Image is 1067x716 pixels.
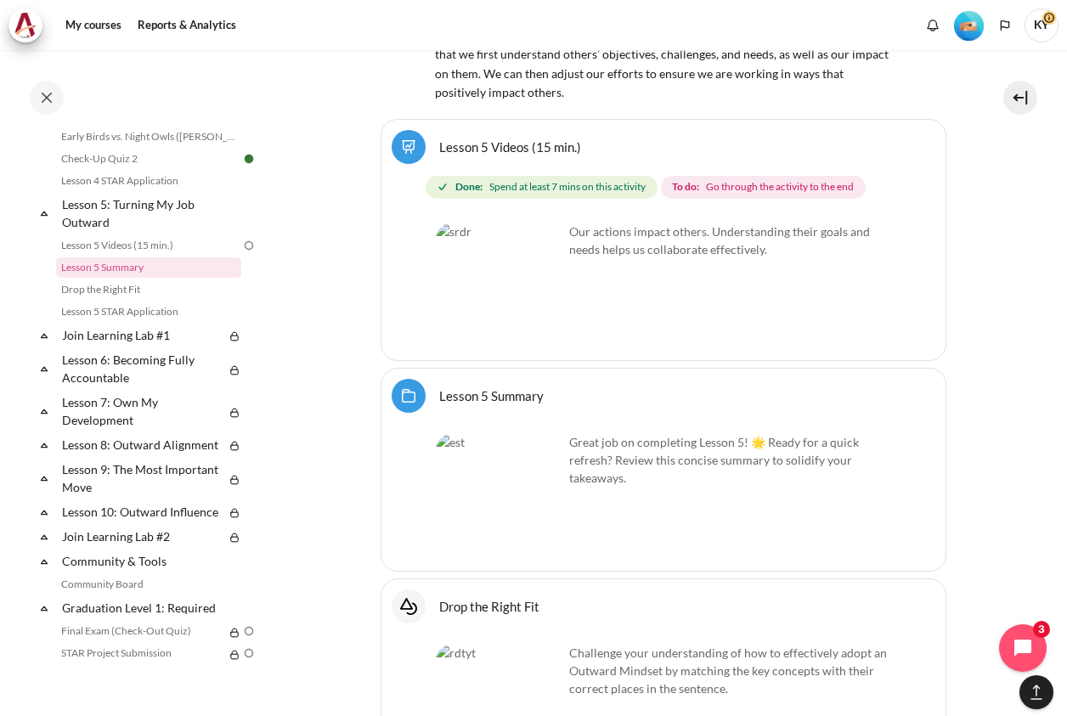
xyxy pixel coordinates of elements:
[436,644,891,697] p: Challenge your understanding of how to effectively adopt an Outward Mindset by matching the key c...
[1019,675,1053,709] button: [[backtotopbutton]]
[241,151,257,166] img: Done
[435,8,892,99] span: We are always either helping or hindering others in the way we do our jobs. It is critical that w...
[8,8,51,42] a: Architeck Architeck
[36,205,53,222] span: Collapse
[920,13,946,38] div: Show notification window with no new notifications
[59,324,224,347] a: Join Learning Lab #1
[56,643,224,663] a: STAR Project Submission
[672,179,699,195] strong: To do:
[56,257,241,278] a: Lesson 5 Summary
[426,172,908,203] div: Completion requirements for Lesson 5 Videos (15 min.)
[132,8,242,42] a: Reports & Analytics
[439,387,544,403] a: Lesson 5 Summary
[439,598,539,614] a: Drop the Right Fit
[241,238,257,253] img: To do
[241,646,257,661] img: To do
[59,193,241,234] a: Lesson 5: Turning My Job Outward
[36,470,53,487] span: Collapse
[1025,8,1059,42] span: KY
[436,223,563,350] img: srdr
[947,9,991,41] a: Level #2
[56,171,241,191] a: Lesson 4 STAR Application
[56,127,241,147] a: Early Birds vs. Night Owls ([PERSON_NAME]'s Story)
[36,600,53,617] span: Collapse
[489,179,646,195] span: Spend at least 7 mins on this activity
[56,235,241,256] a: Lesson 5 Videos (15 min.)
[59,433,224,456] a: Lesson 8: Outward Alignment
[36,360,53,377] span: Collapse
[706,179,854,195] span: Go through the activity to the end
[36,504,53,521] span: Collapse
[36,528,53,545] span: Collapse
[56,279,241,300] a: Drop the Right Fit
[59,348,224,389] a: Lesson 6: Becoming Fully Accountable
[59,550,241,572] a: Community & Tools
[59,391,224,431] a: Lesson 7: Own My Development
[56,665,241,685] a: End-of-Program Feedback Survey
[56,149,241,169] a: Check-Up Quiz 2
[36,553,53,570] span: Collapse
[59,596,241,619] a: Graduation Level 1: Required
[59,500,224,523] a: Lesson 10: Outward Influence
[59,8,127,42] a: My courses
[954,9,984,41] div: Level #2
[455,179,483,195] strong: Done:
[1025,8,1059,42] a: User menu
[56,302,241,322] a: Lesson 5 STAR Application
[569,435,859,485] span: Great job on completing Lesson 5! 🌟 Ready for a quick refresh? Review this concise summary to sol...
[954,11,984,41] img: Level #2
[56,621,224,641] a: Final Exam (Check-Out Quiz)
[436,223,891,258] p: Our actions impact others. Understanding their goals and needs helps us collaborate effectively.
[56,574,241,595] a: Community Board
[59,525,224,548] a: Join Learning Lab #2
[14,13,37,38] img: Architeck
[992,13,1018,38] button: Languages
[436,433,563,561] img: est
[36,327,53,344] span: Collapse
[59,458,224,499] a: Lesson 9: The Most Important Move
[36,437,53,454] span: Collapse
[241,623,257,639] img: To do
[36,403,53,420] span: Collapse
[439,138,581,155] a: Lesson 5 Videos (15 min.)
